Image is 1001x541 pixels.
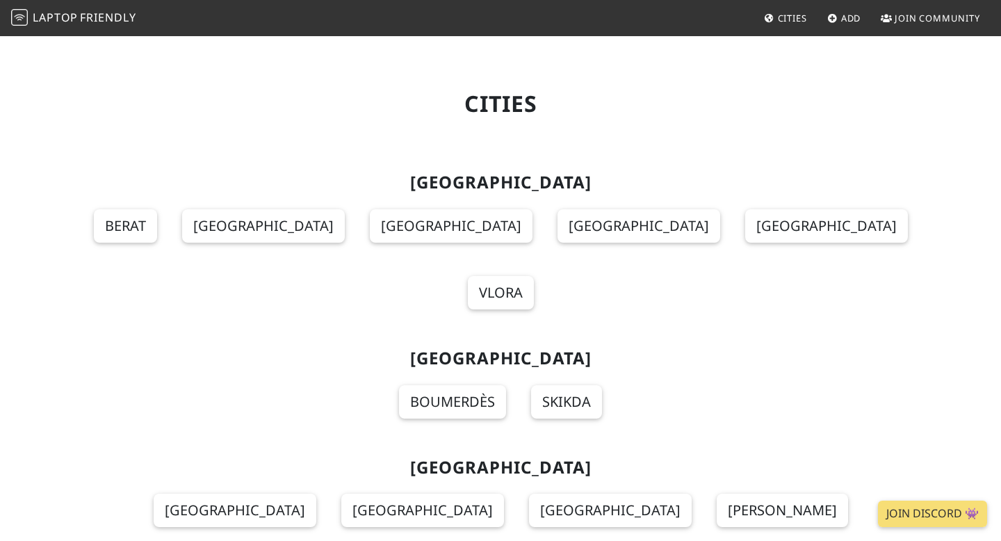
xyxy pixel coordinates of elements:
[895,12,980,24] span: Join Community
[758,6,813,31] a: Cities
[468,276,534,309] a: Vlora
[370,209,532,243] a: [GEOGRAPHIC_DATA]
[745,209,908,243] a: [GEOGRAPHIC_DATA]
[529,494,692,527] a: [GEOGRAPHIC_DATA]
[878,501,987,527] a: Join Discord 👾
[80,10,136,25] span: Friendly
[50,90,951,117] h1: Cities
[50,348,951,369] h2: [GEOGRAPHIC_DATA]
[399,385,506,419] a: Boumerdès
[531,385,602,419] a: Skikda
[11,9,28,26] img: LaptopFriendly
[33,10,78,25] span: Laptop
[778,12,807,24] span: Cities
[94,209,157,243] a: Berat
[50,172,951,193] h2: [GEOGRAPHIC_DATA]
[341,494,504,527] a: [GEOGRAPHIC_DATA]
[11,6,136,31] a: LaptopFriendly LaptopFriendly
[717,494,848,527] a: [PERSON_NAME]
[154,494,316,527] a: [GEOGRAPHIC_DATA]
[875,6,986,31] a: Join Community
[558,209,720,243] a: [GEOGRAPHIC_DATA]
[841,12,861,24] span: Add
[50,458,951,478] h2: [GEOGRAPHIC_DATA]
[822,6,867,31] a: Add
[182,209,345,243] a: [GEOGRAPHIC_DATA]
